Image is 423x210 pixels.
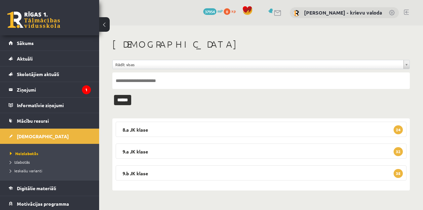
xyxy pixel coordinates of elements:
a: [PERSON_NAME] - krievu valoda [304,9,382,16]
span: 35 [394,169,403,178]
span: Motivācijas programma [17,201,69,207]
a: Neizlabotās [10,150,93,156]
span: 24 [394,125,403,134]
legend: 9.b JK klase [116,165,406,181]
legend: 9.a JK klase [116,144,406,159]
span: 37954 [203,8,216,15]
a: 0 xp [224,8,239,14]
span: Mācību resursi [17,118,49,124]
span: Ieskaišu varianti [10,168,42,173]
a: Ziņojumi1 [9,82,91,97]
span: Skolotājiem aktuāli [17,71,59,77]
span: xp [231,8,236,14]
a: Skolotājiem aktuāli [9,66,91,82]
legend: 8.a JK klase [116,122,406,137]
a: Sākums [9,35,91,51]
a: [DEMOGRAPHIC_DATA] [9,129,91,144]
a: Rādīt visas [113,60,409,69]
a: Informatīvie ziņojumi [9,98,91,113]
span: [DEMOGRAPHIC_DATA] [17,133,69,139]
a: 37954 mP [203,8,223,14]
img: Ludmila Ziediņa - krievu valoda [293,10,300,17]
span: 32 [394,147,403,156]
legend: Informatīvie ziņojumi [17,98,91,113]
a: Izlabotās [10,159,93,165]
span: Digitālie materiāli [17,185,56,191]
span: mP [217,8,223,14]
a: Mācību resursi [9,113,91,128]
span: 0 [224,8,230,15]
a: Aktuāli [9,51,91,66]
span: Sākums [17,40,34,46]
span: Aktuāli [17,56,33,62]
i: 1 [82,85,91,94]
span: Rādīt visas [115,60,401,69]
h1: [DEMOGRAPHIC_DATA] [112,39,410,50]
span: Izlabotās [10,159,30,165]
legend: Ziņojumi [17,82,91,97]
a: Ieskaišu varianti [10,168,93,174]
a: Digitālie materiāli [9,181,91,196]
span: Neizlabotās [10,151,38,156]
a: Rīgas 1. Tālmācības vidusskola [7,12,60,28]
